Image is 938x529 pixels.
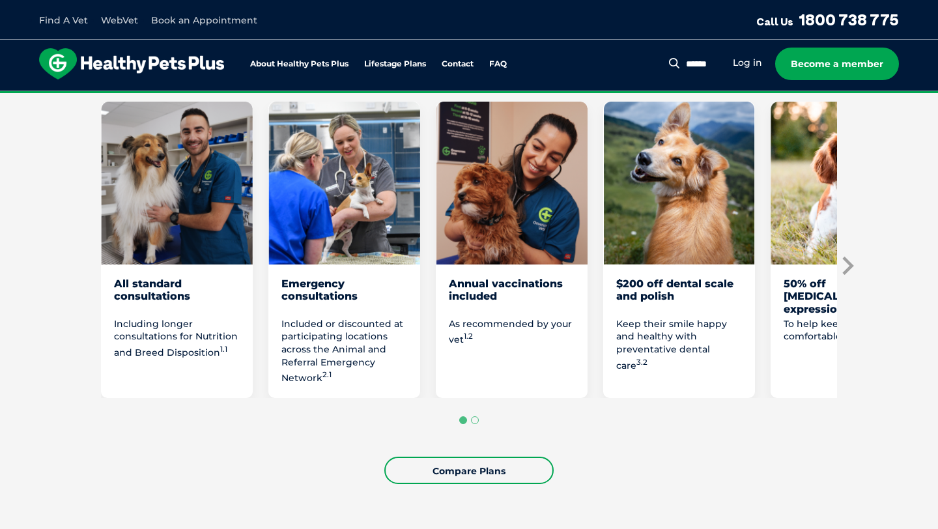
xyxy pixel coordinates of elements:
a: Compare Plans [384,457,554,484]
a: WebVet [101,14,138,26]
sup: 2.1 [322,370,332,379]
sup: 1.2 [464,332,473,341]
a: Book an Appointment [151,14,257,26]
p: Included or discounted at participating locations across the Animal and Referral Emergency Network [281,318,407,385]
p: As recommended by your vet [449,318,575,347]
p: Including longer consultations for Nutrition and Breed Disposition [114,318,240,359]
a: Contact [442,60,474,68]
a: Lifestage Plans [364,60,426,68]
button: Next slide [837,256,857,276]
a: Find A Vet [39,14,88,26]
a: FAQ [489,60,507,68]
a: Become a member [775,48,899,80]
span: Proactive, preventative wellness program designed to keep your pet healthier and happier for longer [226,91,713,103]
li: 5 of 8 [771,102,922,397]
li: 2 of 8 [268,102,420,397]
button: Search [666,57,683,70]
span: Call Us [756,15,793,28]
div: Emergency consultations [281,278,407,315]
a: About Healthy Pets Plus [250,60,348,68]
li: 1 of 8 [101,102,253,397]
button: Go to page 2 [471,416,479,424]
sup: 3.2 [636,358,647,367]
div: Annual vaccinations included [449,278,575,315]
p: Keep their smile happy and healthy with preventative dental care [616,318,742,372]
ul: Select a slide to show [101,414,837,426]
div: $200 off dental scale and polish [616,278,742,315]
li: 4 of 8 [603,102,755,397]
div: 50% off [MEDICAL_DATA] expression [784,278,909,315]
div: All standard consultations [114,278,240,315]
p: To help keep your dog comfortable [784,318,909,343]
button: Go to page 1 [459,416,467,424]
img: hpp-logo [39,48,224,79]
a: Call Us1800 738 775 [756,10,899,29]
li: 3 of 8 [436,102,588,397]
a: Log in [733,57,762,69]
sup: 1.1 [220,345,227,354]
